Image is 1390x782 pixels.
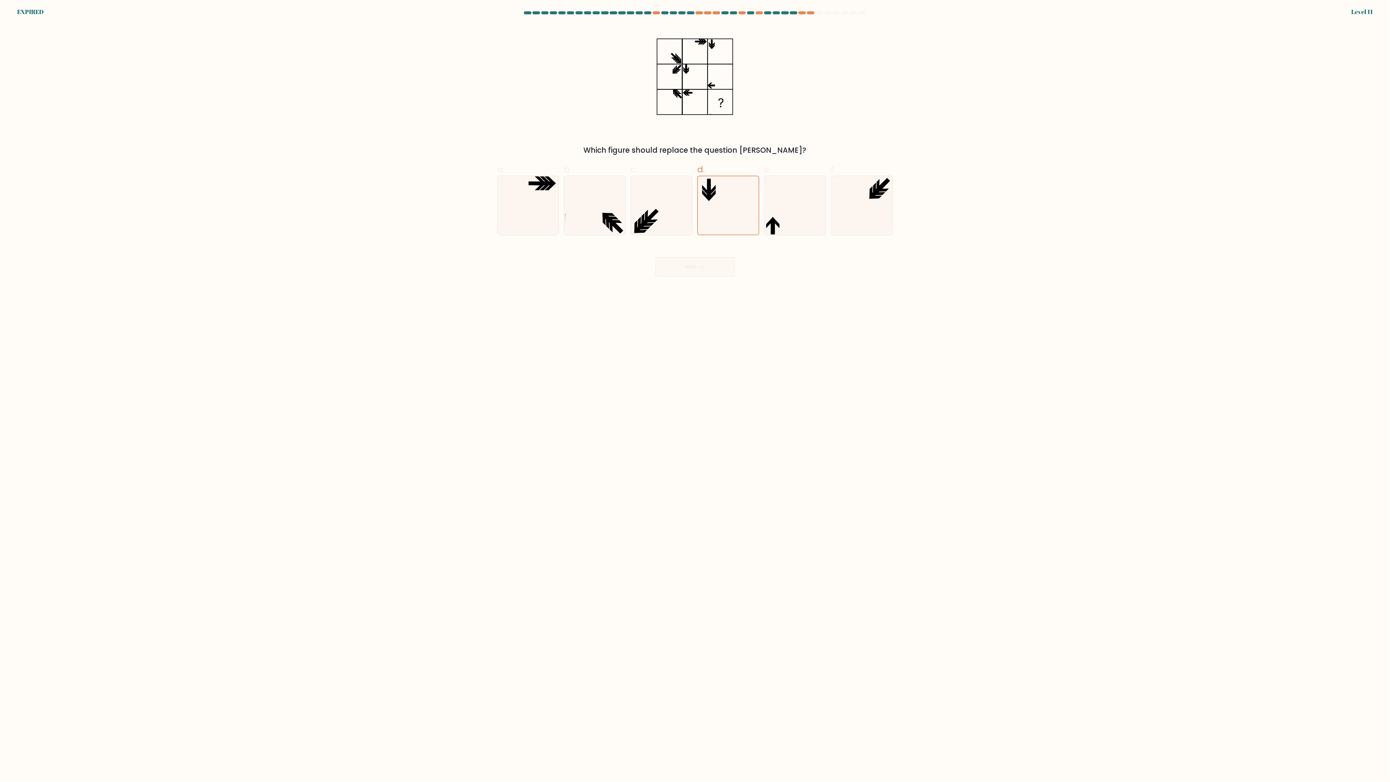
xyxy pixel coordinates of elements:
[831,163,835,175] span: f.
[631,163,637,175] span: c.
[697,163,705,175] span: d.
[564,163,571,175] span: b.
[497,163,505,175] span: a.
[1351,7,1373,16] div: Level 11
[17,7,44,16] div: EXPIRED
[764,163,771,175] span: e.
[501,145,889,156] div: Which figure should replace the question [PERSON_NAME]?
